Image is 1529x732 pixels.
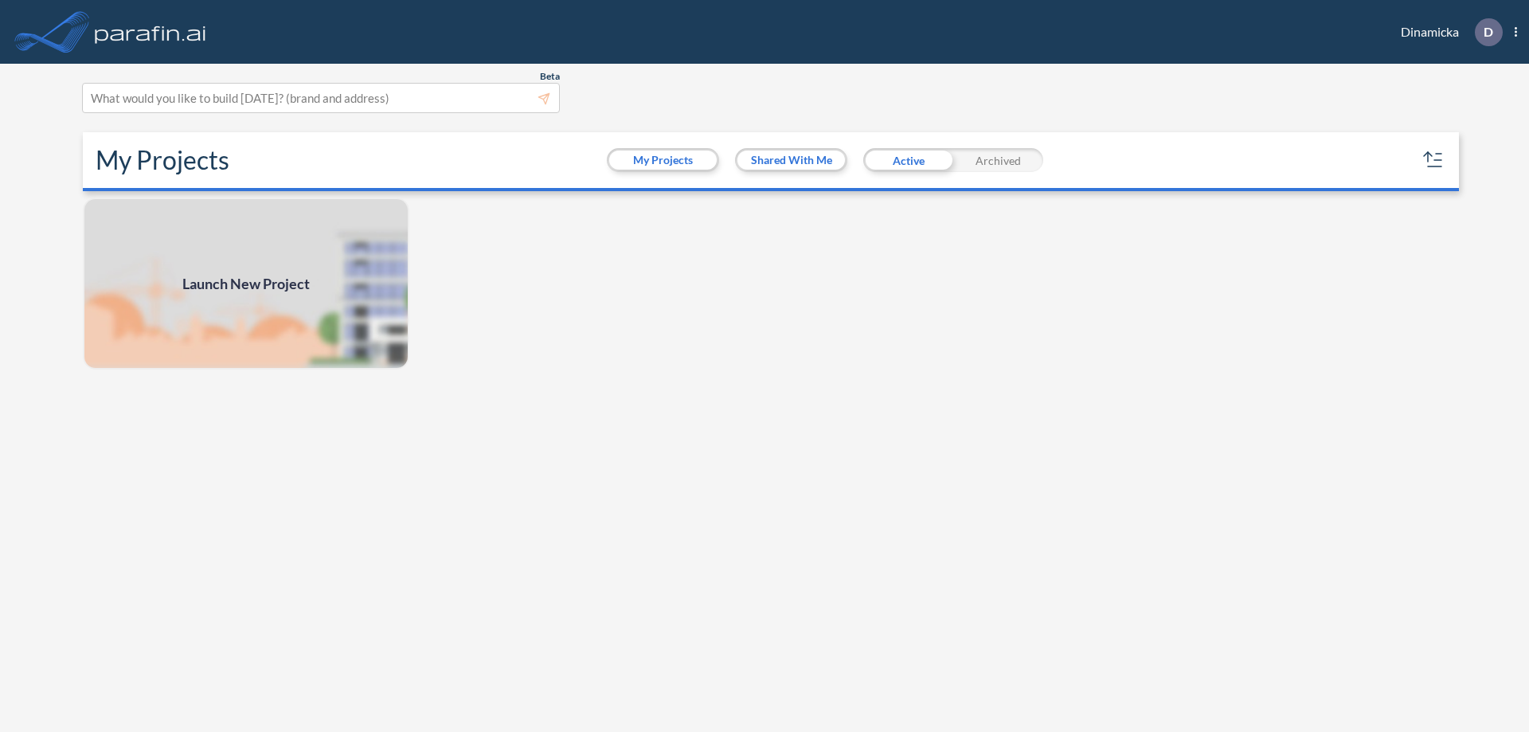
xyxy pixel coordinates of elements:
[737,151,845,170] button: Shared With Me
[92,16,209,48] img: logo
[609,151,717,170] button: My Projects
[540,70,560,83] span: Beta
[953,148,1043,172] div: Archived
[863,148,953,172] div: Active
[83,198,409,370] a: Launch New Project
[1421,147,1446,173] button: sort
[1377,18,1517,46] div: Dinamicka
[1484,25,1493,39] p: D
[96,145,229,175] h2: My Projects
[182,273,310,295] span: Launch New Project
[83,198,409,370] img: add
